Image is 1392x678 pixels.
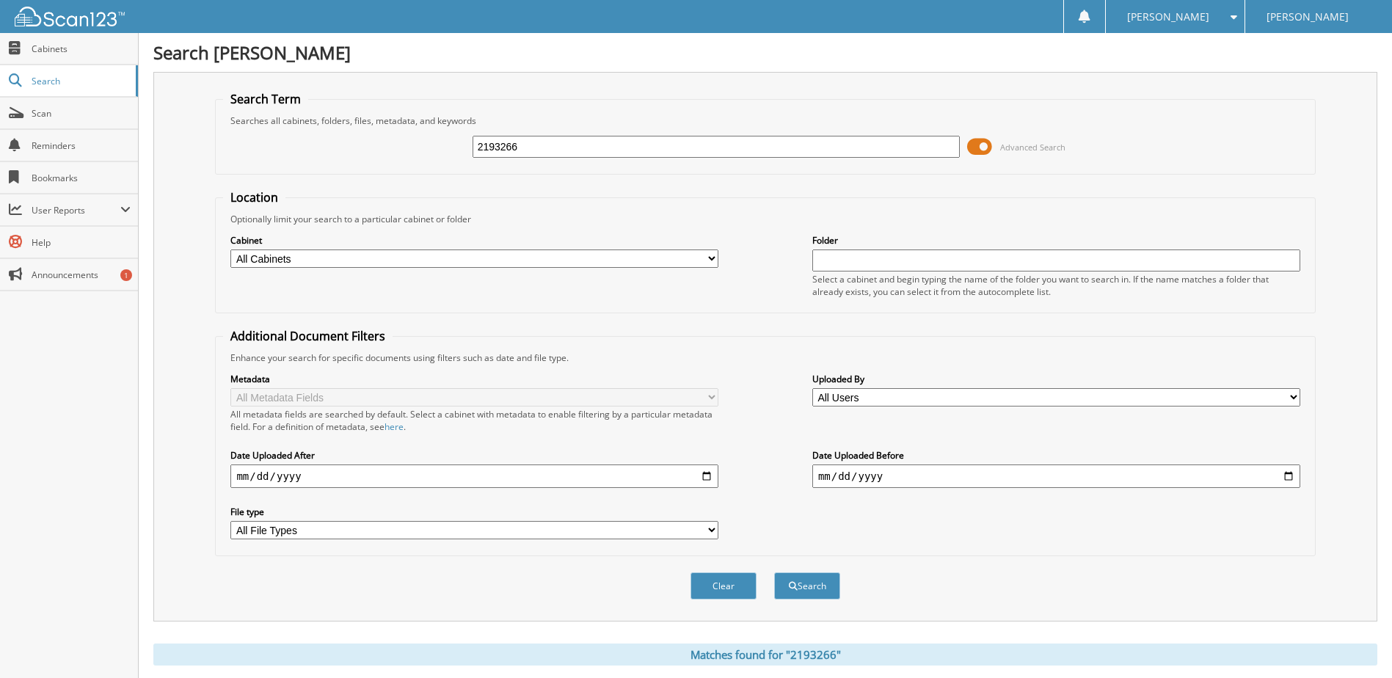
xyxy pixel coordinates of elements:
[223,189,285,205] legend: Location
[1127,12,1209,21] span: [PERSON_NAME]
[812,234,1300,247] label: Folder
[223,91,308,107] legend: Search Term
[32,43,131,55] span: Cabinets
[32,139,131,152] span: Reminders
[223,213,1307,225] div: Optionally limit your search to a particular cabinet or folder
[32,75,128,87] span: Search
[812,449,1300,462] label: Date Uploaded Before
[690,572,757,599] button: Clear
[120,269,132,281] div: 1
[32,236,131,249] span: Help
[223,351,1307,364] div: Enhance your search for specific documents using filters such as date and file type.
[385,420,404,433] a: here
[1267,12,1349,21] span: [PERSON_NAME]
[812,273,1300,298] div: Select a cabinet and begin typing the name of the folder you want to search in. If the name match...
[812,373,1300,385] label: Uploaded By
[153,644,1377,666] div: Matches found for "2193266"
[230,373,718,385] label: Metadata
[230,234,718,247] label: Cabinet
[32,204,120,216] span: User Reports
[1000,142,1065,153] span: Advanced Search
[230,408,718,433] div: All metadata fields are searched by default. Select a cabinet with metadata to enable filtering b...
[223,114,1307,127] div: Searches all cabinets, folders, files, metadata, and keywords
[774,572,840,599] button: Search
[230,449,718,462] label: Date Uploaded After
[223,328,393,344] legend: Additional Document Filters
[32,107,131,120] span: Scan
[153,40,1377,65] h1: Search [PERSON_NAME]
[230,506,718,518] label: File type
[32,172,131,184] span: Bookmarks
[812,464,1300,488] input: end
[230,464,718,488] input: start
[32,269,131,281] span: Announcements
[15,7,125,26] img: scan123-logo-white.svg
